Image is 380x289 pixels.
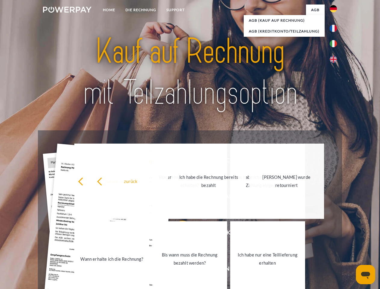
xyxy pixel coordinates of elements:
[330,56,337,63] img: en
[234,251,301,267] div: Ich habe nur eine Teillieferung erhalten
[330,40,337,47] img: it
[43,7,91,13] img: logo-powerpay-white.svg
[253,173,320,189] div: [PERSON_NAME] wurde retourniert
[356,265,375,284] iframe: Schaltfläche zum Öffnen des Messaging-Fensters
[244,15,325,26] a: AGB (Kauf auf Rechnung)
[161,5,190,15] a: SUPPORT
[330,25,337,32] img: fr
[330,5,337,12] img: de
[98,5,120,15] a: Home
[57,29,323,115] img: title-powerpay_de.svg
[97,177,165,185] div: zurück
[306,5,325,15] a: agb
[78,177,146,185] div: zurück
[78,255,146,263] div: Wann erhalte ich die Rechnung?
[120,5,161,15] a: DIE RECHNUNG
[156,251,224,267] div: Bis wann muss die Rechnung bezahlt werden?
[175,173,243,189] div: Ich habe die Rechnung bereits bezahlt
[244,26,325,37] a: AGB (Kreditkonto/Teilzahlung)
